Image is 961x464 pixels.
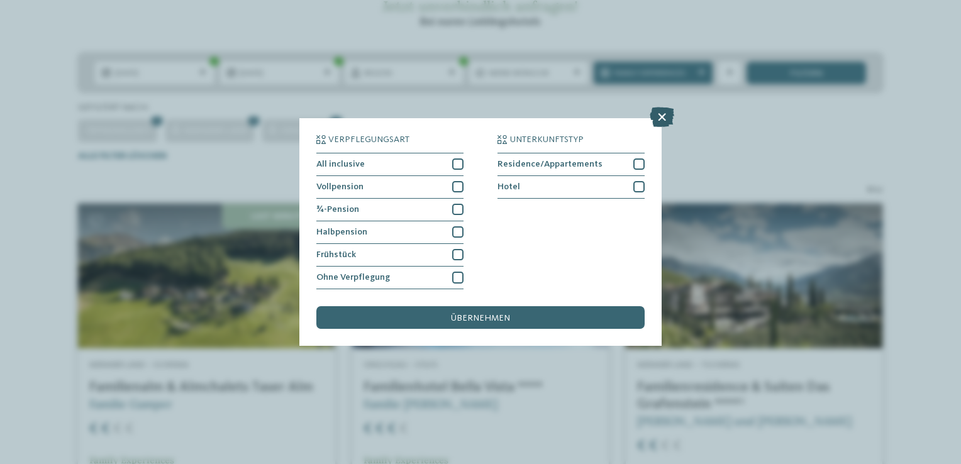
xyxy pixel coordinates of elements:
span: Vollpension [316,182,364,191]
span: Hotel [497,182,520,191]
span: Verpflegungsart [328,135,409,144]
span: Residence/Appartements [497,160,603,168]
span: ¾-Pension [316,205,359,214]
span: Frühstück [316,250,356,259]
span: All inclusive [316,160,365,168]
span: übernehmen [451,314,510,323]
span: Halbpension [316,228,367,236]
span: Unterkunftstyp [510,135,584,144]
span: Ohne Verpflegung [316,273,390,282]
